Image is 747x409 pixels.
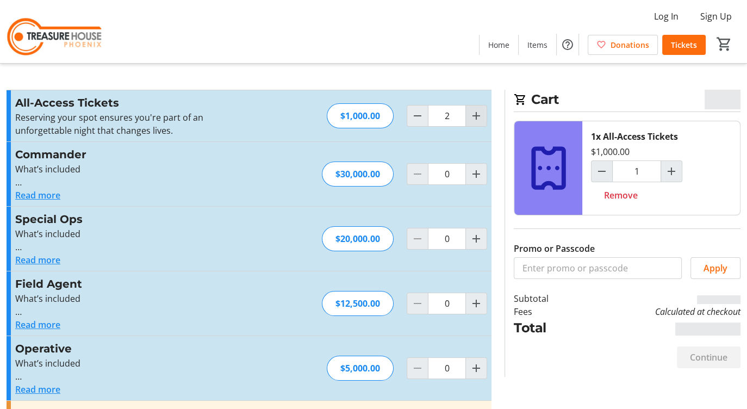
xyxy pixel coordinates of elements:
button: Increment by one [466,164,487,184]
div: $20,000.00 [322,226,394,251]
div: $12,500.00 [322,291,394,316]
a: Tickets [662,35,706,55]
button: Help [557,34,578,55]
h3: All-Access Tickets [15,95,253,111]
span: Remove [604,189,638,202]
input: Field Agent Quantity [428,293,466,314]
span: Sign Up [700,10,732,23]
div: $1,000.00 [591,145,630,158]
button: Decrement by one [592,161,612,182]
span: Items [527,39,547,51]
button: Log In [645,8,687,25]
button: Remove [591,184,651,206]
h3: Commander [15,146,253,163]
h2: Cart [514,90,740,112]
p: What’s included [15,227,253,240]
button: Increment by one [661,161,682,182]
span: Home [488,39,509,51]
span: Donations [611,39,649,51]
button: Read more [15,318,60,331]
td: Total [514,318,580,338]
a: Items [519,35,556,55]
input: Operative Quantity [428,357,466,379]
input: All-Access Tickets Quantity [612,160,661,182]
button: Increment by one [466,293,487,314]
td: Subtotal [514,292,580,305]
label: Promo or Passcode [514,242,595,255]
h3: Special Ops [15,211,253,227]
span: Tickets [671,39,697,51]
span: Log In [654,10,678,23]
button: Increment by one [466,358,487,379]
button: Decrement by one [407,106,428,126]
td: Fees [514,305,580,318]
input: Commander Quantity [428,163,466,185]
button: Read more [15,189,60,202]
button: Cart [714,34,734,54]
input: Special Ops Quantity [428,228,466,250]
div: $30,000.00 [322,162,394,187]
button: Apply [690,257,740,279]
button: Sign Up [692,8,740,25]
a: Home [480,35,518,55]
span: Apply [704,262,727,275]
h3: Field Agent [15,276,253,292]
p: Reserving your spot ensures you're part of an unforgettable night that changes lives. [15,111,253,137]
h3: Operative [15,340,253,357]
span: $0.00 [705,90,741,109]
p: What’s included [15,163,253,176]
div: $5,000.00 [327,356,394,381]
p: What’s included [15,357,253,370]
div: $1,000.00 [327,103,394,128]
a: Donations [588,35,658,55]
div: 1x All-Access Tickets [591,130,678,143]
input: All-Access Tickets Quantity [428,105,466,127]
button: Increment by one [466,228,487,249]
img: Treasure House's Logo [7,4,103,59]
p: What’s included [15,292,253,305]
button: Read more [15,383,60,396]
input: Enter promo or passcode [514,257,682,279]
button: Read more [15,253,60,267]
td: Calculated at checkout [580,305,740,318]
button: Increment by one [466,106,487,126]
